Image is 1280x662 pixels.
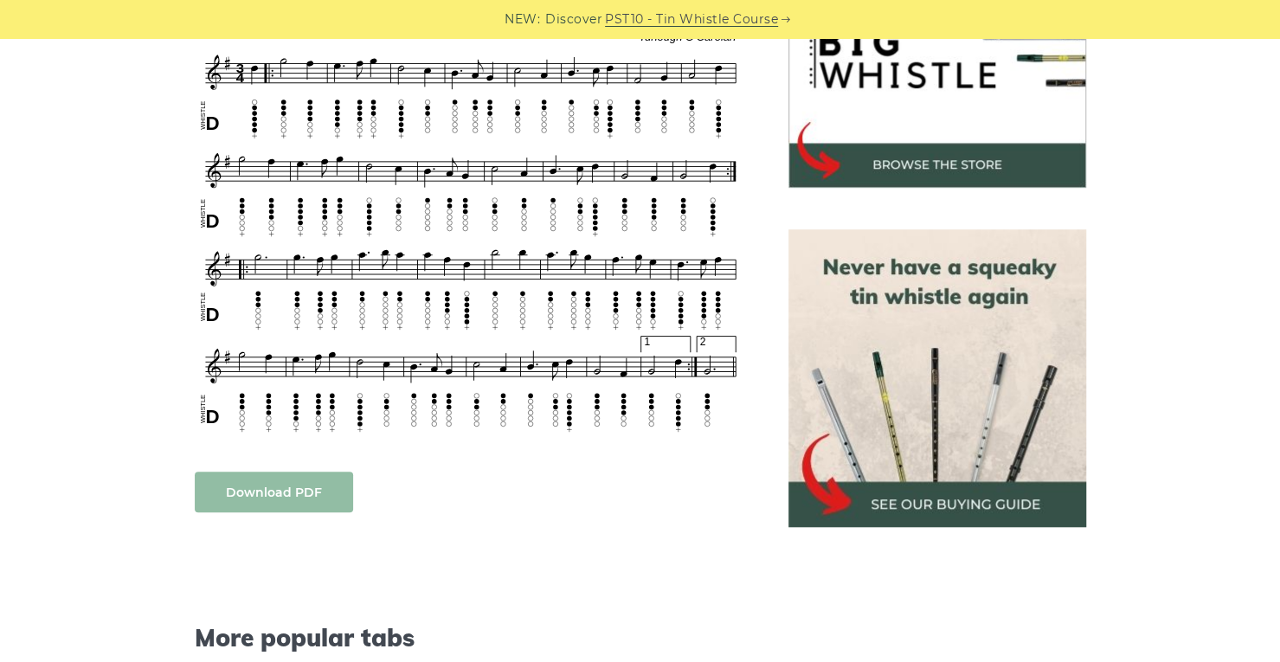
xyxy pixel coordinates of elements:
[195,623,747,652] span: More popular tabs
[605,10,778,29] a: PST10 - Tin Whistle Course
[788,229,1086,527] img: tin whistle buying guide
[505,10,540,29] span: NEW:
[545,10,602,29] span: Discover
[195,472,353,512] a: Download PDF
